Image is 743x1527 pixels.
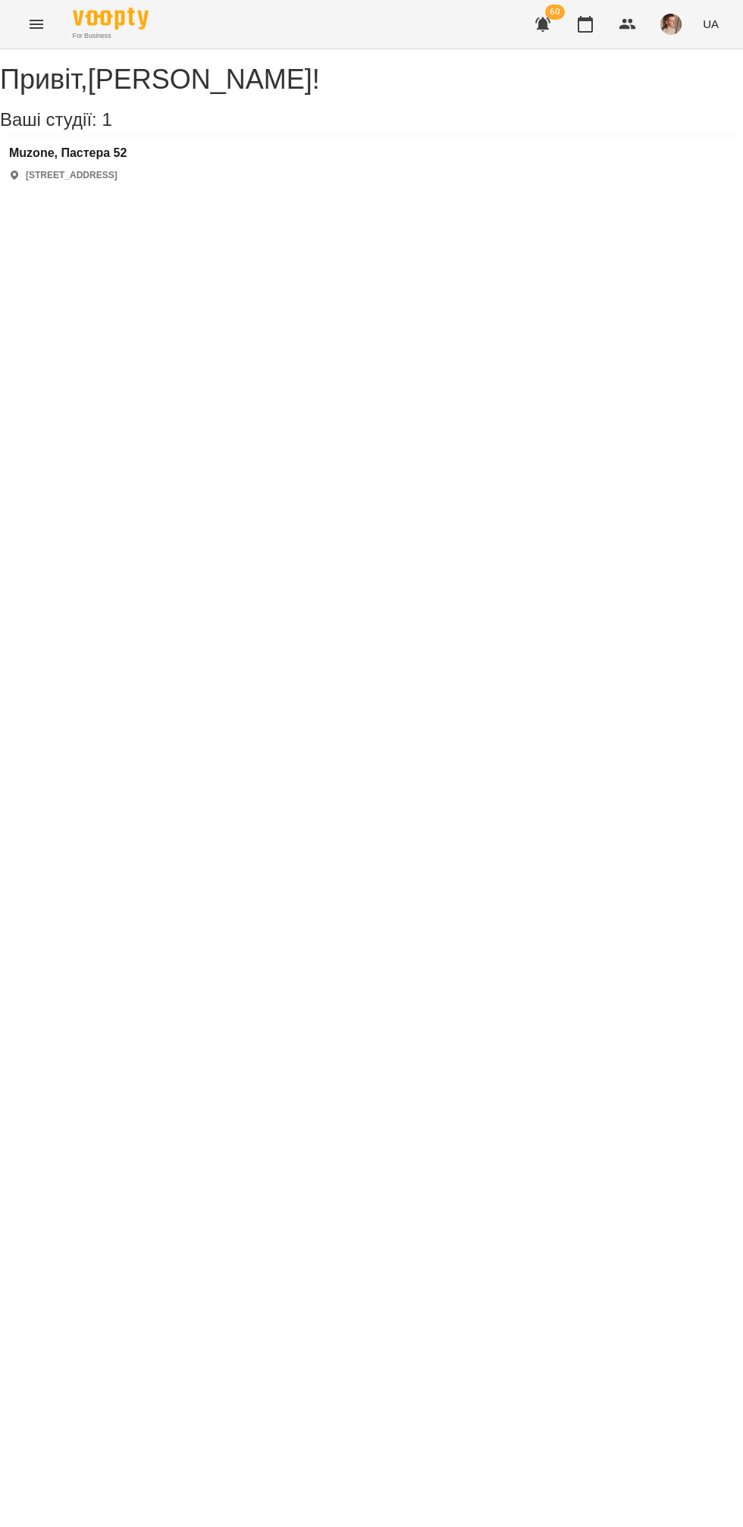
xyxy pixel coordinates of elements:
[18,6,55,42] button: Menu
[545,5,565,20] span: 60
[697,10,725,38] button: UA
[26,169,118,182] p: [STREET_ADDRESS]
[703,16,719,32] span: UA
[102,109,111,130] span: 1
[73,31,149,41] span: For Business
[9,146,127,160] a: Muzone, Пастера 52
[73,8,149,30] img: Voopty Logo
[660,14,682,35] img: 17edbb4851ce2a096896b4682940a88a.jfif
